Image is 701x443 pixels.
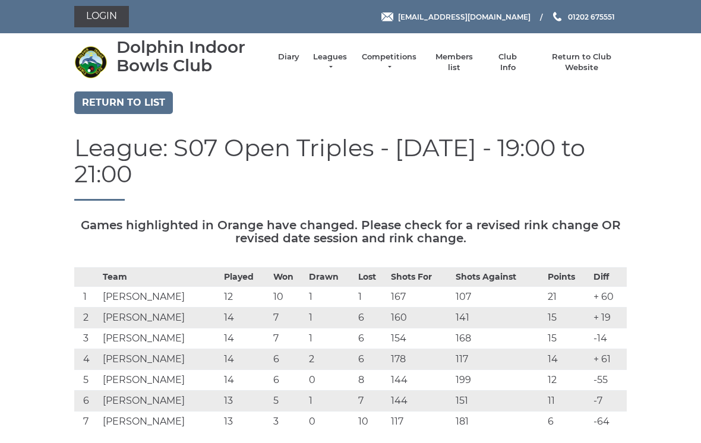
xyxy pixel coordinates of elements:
td: 0 [306,369,355,390]
td: 7 [74,411,100,432]
td: -64 [591,411,627,432]
h5: Games highlighted in Orange have changed. Please check for a revised rink change OR revised date ... [74,219,627,245]
td: [PERSON_NAME] [100,411,221,432]
a: Email [EMAIL_ADDRESS][DOMAIN_NAME] [381,11,531,23]
td: 6 [355,307,388,328]
td: 13 [221,411,270,432]
td: 3 [74,328,100,349]
td: [PERSON_NAME] [100,349,221,369]
td: 144 [388,390,453,411]
td: 14 [545,349,591,369]
td: 117 [388,411,453,432]
th: Played [221,267,270,286]
td: [PERSON_NAME] [100,390,221,411]
td: 1 [74,286,100,307]
td: 6 [355,349,388,369]
td: 6 [545,411,591,432]
td: 2 [306,349,355,369]
a: Return to Club Website [537,52,627,73]
td: -7 [591,390,627,411]
td: 0 [306,411,355,432]
td: 1 [306,328,355,349]
td: 1 [306,307,355,328]
td: 181 [453,411,545,432]
td: 2 [74,307,100,328]
td: 6 [74,390,100,411]
td: 14 [221,369,270,390]
td: 107 [453,286,545,307]
td: 7 [270,307,307,328]
a: Competitions [361,52,418,73]
td: [PERSON_NAME] [100,328,221,349]
th: Diff [591,267,627,286]
a: Diary [278,52,299,62]
img: Dolphin Indoor Bowls Club [74,46,107,78]
td: + 19 [591,307,627,328]
th: Lost [355,267,388,286]
a: Return to list [74,91,173,114]
td: 4 [74,349,100,369]
td: 5 [74,369,100,390]
td: 11 [545,390,591,411]
td: [PERSON_NAME] [100,286,221,307]
td: 1 [306,390,355,411]
a: Leagues [311,52,349,73]
td: 15 [545,307,591,328]
th: Team [100,267,221,286]
td: 21 [545,286,591,307]
td: 141 [453,307,545,328]
td: -55 [591,369,627,390]
td: 6 [355,328,388,349]
th: Won [270,267,307,286]
td: 12 [545,369,591,390]
td: [PERSON_NAME] [100,369,221,390]
td: 117 [453,349,545,369]
td: 6 [270,349,307,369]
a: Login [74,6,129,27]
td: 7 [270,328,307,349]
td: 15 [545,328,591,349]
td: 160 [388,307,453,328]
td: [PERSON_NAME] [100,307,221,328]
th: Shots For [388,267,453,286]
td: 144 [388,369,453,390]
td: 12 [221,286,270,307]
td: 5 [270,390,307,411]
td: 167 [388,286,453,307]
td: + 60 [591,286,627,307]
img: Email [381,12,393,21]
td: 1 [355,286,388,307]
td: 151 [453,390,545,411]
h1: League: S07 Open Triples - [DATE] - 19:00 to 21:00 [74,135,627,201]
th: Drawn [306,267,355,286]
span: [EMAIL_ADDRESS][DOMAIN_NAME] [398,12,531,21]
span: 01202 675551 [568,12,615,21]
td: 154 [388,328,453,349]
a: Club Info [491,52,525,73]
td: 10 [355,411,388,432]
td: 3 [270,411,307,432]
td: 6 [270,369,307,390]
a: Phone us 01202 675551 [551,11,615,23]
a: Members list [429,52,478,73]
td: 14 [221,307,270,328]
td: 178 [388,349,453,369]
div: Dolphin Indoor Bowls Club [116,38,266,75]
td: -14 [591,328,627,349]
td: 7 [355,390,388,411]
td: 168 [453,328,545,349]
th: Shots Against [453,267,545,286]
td: 1 [306,286,355,307]
img: Phone us [553,12,561,21]
td: 10 [270,286,307,307]
td: 8 [355,369,388,390]
td: 14 [221,349,270,369]
td: 13 [221,390,270,411]
td: + 61 [591,349,627,369]
th: Points [545,267,591,286]
td: 199 [453,369,545,390]
td: 14 [221,328,270,349]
